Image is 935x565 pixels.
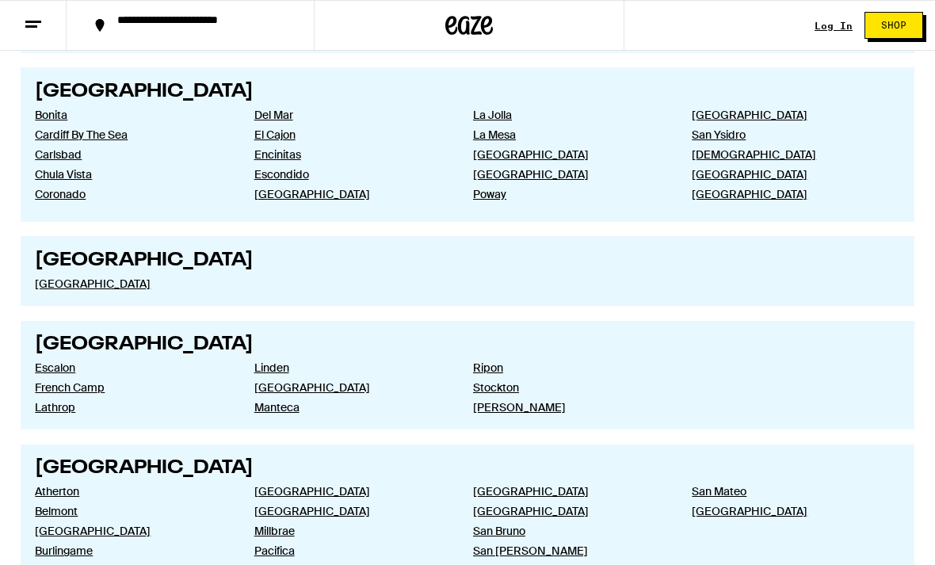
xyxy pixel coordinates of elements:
[864,12,923,39] button: Shop
[815,21,853,31] a: Log In
[35,544,228,558] a: Burlingame
[473,128,666,142] a: La Mesa
[692,108,885,122] a: [GEOGRAPHIC_DATA]
[254,167,448,181] a: Escondido
[853,12,935,39] a: Shop
[35,504,228,518] a: Belmont
[473,361,666,375] a: Ripon
[254,484,448,498] a: [GEOGRAPHIC_DATA]
[35,167,228,181] a: Chula Vista
[35,484,228,498] a: Atherton
[254,380,448,395] a: [GEOGRAPHIC_DATA]
[35,277,228,291] a: [GEOGRAPHIC_DATA]
[35,82,899,101] h2: [GEOGRAPHIC_DATA]
[473,147,666,162] a: [GEOGRAPHIC_DATA]
[692,147,885,162] a: [DEMOGRAPHIC_DATA]
[881,21,906,30] span: Shop
[35,335,899,354] h2: [GEOGRAPHIC_DATA]
[473,400,666,414] a: [PERSON_NAME]
[473,504,666,518] a: [GEOGRAPHIC_DATA]
[35,147,228,162] a: Carlsbad
[35,108,228,122] a: Bonita
[35,128,228,142] a: Cardiff By The Sea
[35,251,899,270] h2: [GEOGRAPHIC_DATA]
[35,400,228,414] a: Lathrop
[473,524,666,538] a: San Bruno
[254,544,448,558] a: Pacifica
[254,504,448,518] a: [GEOGRAPHIC_DATA]
[35,380,228,395] a: French Camp
[473,380,666,395] a: Stockton
[254,400,448,414] a: Manteca
[35,361,228,375] a: Escalon
[35,524,228,538] a: [GEOGRAPHIC_DATA]
[254,128,448,142] a: El Cajon
[473,167,666,181] a: [GEOGRAPHIC_DATA]
[473,544,666,558] a: San [PERSON_NAME]
[692,187,885,201] a: [GEOGRAPHIC_DATA]
[254,524,448,538] a: Millbrae
[692,504,885,518] a: [GEOGRAPHIC_DATA]
[254,147,448,162] a: Encinitas
[254,361,448,375] a: Linden
[254,108,448,122] a: Del Mar
[473,484,666,498] a: [GEOGRAPHIC_DATA]
[254,187,448,201] a: [GEOGRAPHIC_DATA]
[473,108,666,122] a: La Jolla
[692,128,885,142] a: San Ysidro
[692,484,885,498] a: San Mateo
[473,187,666,201] a: Poway
[35,459,899,478] h2: [GEOGRAPHIC_DATA]
[10,11,114,24] span: Hi. Need any help?
[35,187,228,201] a: Coronado
[692,167,885,181] a: [GEOGRAPHIC_DATA]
